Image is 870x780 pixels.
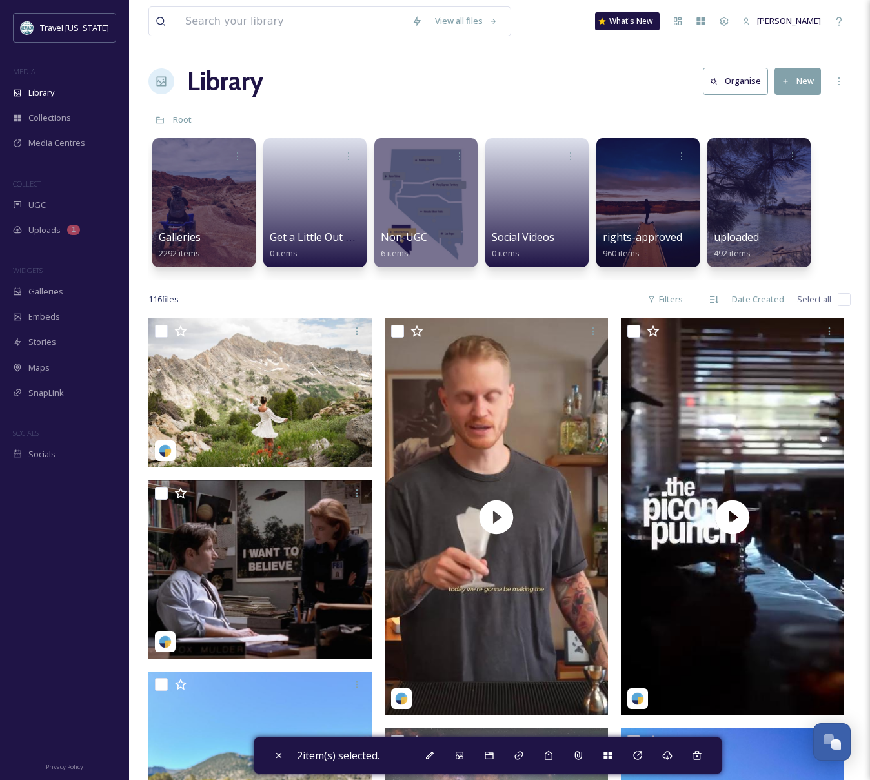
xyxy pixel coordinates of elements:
[714,231,759,259] a: uploaded492 items
[28,87,54,99] span: Library
[28,199,46,211] span: UGC
[28,362,50,374] span: Maps
[28,336,56,348] span: Stories
[67,225,80,235] div: 1
[46,763,83,771] span: Privacy Policy
[28,311,60,323] span: Embeds
[381,230,427,244] span: Non-UGC
[492,247,520,259] span: 0 items
[385,318,608,715] img: thumbnail
[797,293,831,305] span: Select all
[595,12,660,30] a: What's New
[40,22,109,34] span: Travel [US_STATE]
[641,287,689,312] div: Filters
[492,231,554,259] a: Social Videos0 items
[813,723,851,761] button: Open Chat
[603,247,640,259] span: 960 items
[621,318,844,715] img: thumbnail
[429,8,504,34] a: View all files
[159,635,172,648] img: snapsea-logo.png
[297,748,379,763] span: 2 item(s) selected.
[603,230,682,244] span: rights-approved
[173,114,192,125] span: Root
[270,231,375,259] a: Get a Little Out There0 items
[631,692,644,705] img: snapsea-logo.png
[28,387,64,399] span: SnapLink
[703,68,774,94] a: Organise
[714,230,759,244] span: uploaded
[28,137,85,149] span: Media Centres
[270,247,298,259] span: 0 items
[395,692,408,705] img: snapsea-logo.png
[13,179,41,189] span: COLLECT
[757,15,821,26] span: [PERSON_NAME]
[703,68,768,94] button: Organise
[13,67,35,76] span: MEDIA
[714,247,751,259] span: 492 items
[173,112,192,127] a: Root
[774,68,821,94] button: New
[179,7,405,36] input: Search your library
[159,231,201,259] a: Galleries2292 items
[159,444,172,457] img: snapsea-logo.png
[13,265,43,275] span: WIDGETS
[270,230,375,244] span: Get a Little Out There
[28,448,56,460] span: Socials
[725,287,791,312] div: Date Created
[187,62,263,101] a: Library
[492,230,554,244] span: Social Videos
[148,480,372,659] img: stephanie_.bee-17860739331398155.jpeg
[13,428,39,438] span: SOCIALS
[21,21,34,34] img: download.jpeg
[148,293,179,305] span: 116 file s
[28,224,61,236] span: Uploads
[381,247,409,259] span: 6 items
[603,231,682,259] a: rights-approved960 items
[736,8,827,34] a: [PERSON_NAME]
[28,112,71,124] span: Collections
[46,758,83,774] a: Privacy Policy
[159,230,201,244] span: Galleries
[159,247,200,259] span: 2292 items
[28,285,63,298] span: Galleries
[381,231,427,259] a: Non-UGC6 items
[148,318,372,467] img: j.rose227-4985441.jpg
